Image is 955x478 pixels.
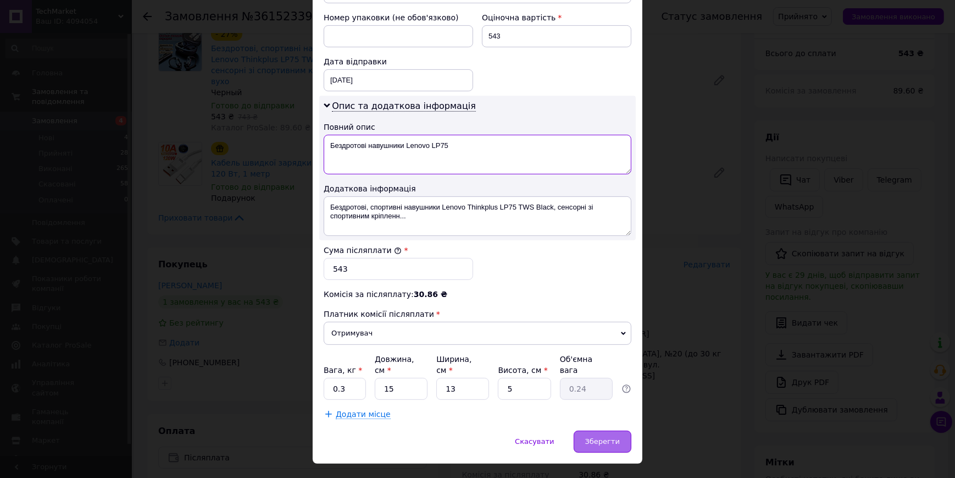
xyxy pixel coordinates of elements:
[324,56,473,67] div: Дата відправки
[324,289,631,300] div: Комісія за післяплату:
[498,366,547,375] label: Висота, см
[324,246,402,255] label: Сума післяплати
[436,355,471,375] label: Ширина, см
[324,196,631,236] textarea: Бездротові, спортивні навушники Lenovo Thinkplus LP75 TWS Black, сенсорні зі спортивним кріпленн...
[324,322,631,345] span: Отримувач
[332,101,476,112] span: Опис та додаткова інформація
[515,437,554,446] span: Скасувати
[324,183,631,194] div: Додаткова інформація
[482,12,631,23] div: Оціночна вартість
[336,410,391,419] span: Додати місце
[560,354,613,376] div: Об'ємна вага
[324,310,434,318] span: Платник комісії післяплати
[375,355,414,375] label: Довжина, см
[324,135,631,174] textarea: Бездротові навушники Lenovo LP75
[414,290,447,299] span: 30.86 ₴
[585,437,620,446] span: Зберегти
[324,122,631,133] div: Повний опис
[324,366,362,375] label: Вага, кг
[324,12,473,23] div: Номер упаковки (не обов'язково)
